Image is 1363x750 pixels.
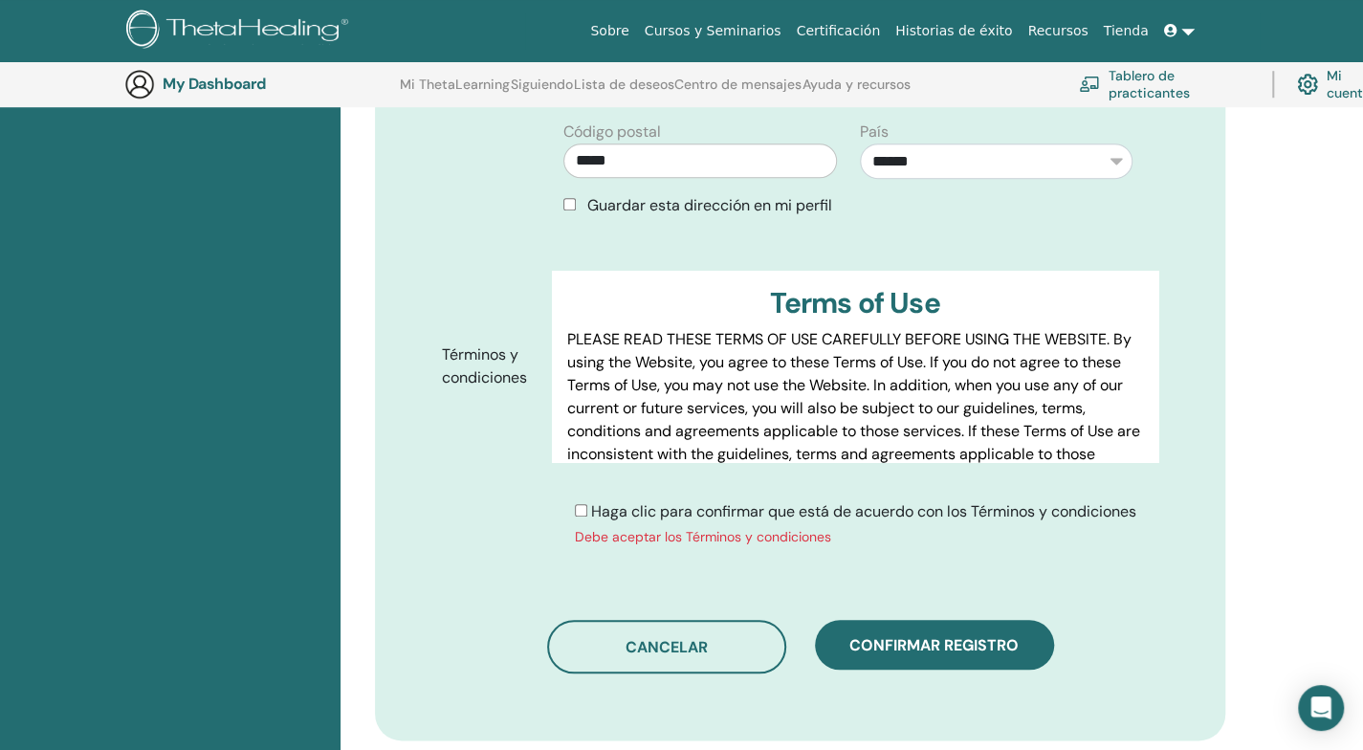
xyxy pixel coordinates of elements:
a: Tablero de practicantes [1079,63,1249,105]
a: Centro de mensajes [674,77,802,107]
span: Guardar esta dirección en mi perfil [587,195,832,215]
h3: My Dashboard [163,75,354,93]
a: Mi ThetaLearning [400,77,510,107]
img: logo.png [126,10,355,53]
button: Confirmar registro [815,620,1054,670]
a: Siguiendo [511,77,573,107]
div: Debe aceptar los Términos y condiciones [575,527,1136,547]
span: Cancelar [626,637,708,657]
img: chalkboard-teacher.svg [1079,76,1100,92]
label: País [860,121,889,143]
a: Sobre [583,13,636,49]
button: Cancelar [547,620,786,673]
p: PLEASE READ THESE TERMS OF USE CAREFULLY BEFORE USING THE WEBSITE. By using the Website, you agre... [567,328,1143,489]
a: Cursos y Seminarios [637,13,789,49]
a: Certificación [788,13,888,49]
a: Lista de deseos [574,77,674,107]
h3: Terms of Use [567,286,1143,320]
span: Confirmar registro [849,635,1019,655]
span: Haga clic para confirmar que está de acuerdo con los Términos y condiciones [591,501,1136,521]
a: Historias de éxito [888,13,1020,49]
label: Términos y condiciones [428,337,552,396]
div: Open Intercom Messenger [1298,685,1344,731]
a: Tienda [1096,13,1156,49]
img: cog.svg [1297,69,1318,99]
img: generic-user-icon.jpg [124,69,155,99]
a: Recursos [1020,13,1095,49]
label: Código postal [563,121,661,143]
a: Ayuda y recursos [802,77,911,107]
